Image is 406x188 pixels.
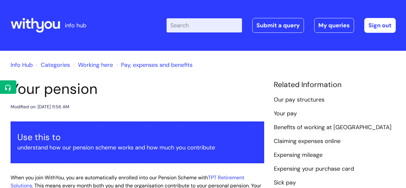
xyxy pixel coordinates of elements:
[78,61,113,69] a: Working here
[17,142,257,153] p: understand how our pension scheme works and how much you contribute
[274,137,341,146] a: Claiming expenses online
[274,96,324,104] a: Our pay structures
[274,80,396,89] h4: Related Information
[274,151,323,159] a: Expensing mileage
[167,18,242,32] input: Search
[41,61,70,69] a: Categories
[252,18,304,33] a: Submit a query
[274,165,354,173] a: Expensing your purchase card
[364,18,396,33] a: Sign out
[72,60,113,70] li: Working here
[274,123,392,132] a: Benefits of working at [GEOGRAPHIC_DATA]
[115,60,193,70] li: Pay, expenses and benefits
[167,18,396,33] div: | -
[11,80,264,98] h1: Your pension
[65,20,86,31] p: info hub
[17,132,257,142] h3: Use this to
[11,103,69,111] div: Modified on: [DATE] 11:56 AM
[11,61,33,69] a: Info Hub
[274,179,296,187] a: Sick pay
[274,110,297,118] a: Your pay
[314,18,354,33] a: My queries
[34,60,70,70] li: Solution home
[121,61,193,69] a: Pay, expenses and benefits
